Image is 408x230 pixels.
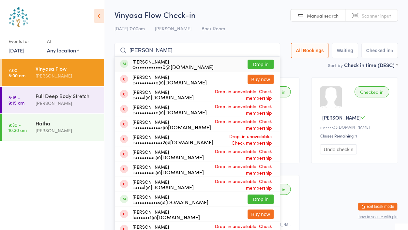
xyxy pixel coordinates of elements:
div: Vinyasa Flow [36,65,98,72]
span: Manual search [307,12,339,19]
button: All Bookings [291,43,329,58]
div: c••••••••s@[DOMAIN_NAME] [132,169,204,175]
time: 7:00 - 8:00 am [8,67,25,78]
div: c•••••••••n@[DOMAIN_NAME] [132,109,207,115]
span: Drop-in unavailable: Check membership [213,131,274,148]
span: Drop-in unavailable: Check membership [194,176,274,193]
div: Full Deep Body Stretch [36,92,98,99]
div: [PERSON_NAME] [132,119,211,130]
div: c••••••••••s@[DOMAIN_NAME] [132,199,208,205]
div: c••••l@[DOMAIN_NAME] [132,184,194,190]
div: [PERSON_NAME] [132,74,207,85]
div: [PERSON_NAME] [132,164,204,175]
div: Classes Remaining: 1 [320,133,391,138]
span: [PERSON_NAME] [155,25,191,32]
div: l•••••••1@[DOMAIN_NAME] [132,214,200,220]
button: Checked in5 [361,43,398,58]
div: [PERSON_NAME] [36,72,98,79]
div: [PERSON_NAME] [132,59,214,69]
div: [PERSON_NAME] [132,179,194,190]
a: 8:15 -9:15 amFull Deep Body Stretch[PERSON_NAME] [2,87,104,113]
div: Any location [47,47,79,54]
a: [DATE] [8,47,24,54]
span: Drop-in unavailable: Check membership [204,146,274,163]
span: Back Room [202,25,225,32]
div: c••••l@[DOMAIN_NAME] [132,94,194,100]
div: m••••k@[DOMAIN_NAME] [320,124,391,130]
label: Sort by [328,62,343,68]
div: [PERSON_NAME] [132,209,200,220]
button: Drop in [248,194,274,204]
a: 9:30 -10:30 amHatha[PERSON_NAME] [2,114,104,141]
img: Australian School of Meditation & Yoga [7,5,31,29]
div: c••••••••••••2@[DOMAIN_NAME] [132,139,213,145]
div: Checked in [355,86,389,97]
h2: Vinyasa Flow Check-in [114,9,398,20]
button: Drop in [248,60,274,69]
div: At [47,36,79,47]
span: Drop-in unavailable: Check membership [204,161,274,178]
button: Waiting [332,43,358,58]
span: [PERSON_NAME] [322,114,360,121]
span: Drop-in unavailable: Check membership [194,86,274,103]
time: 9:30 - 10:30 am [8,122,27,133]
span: Scanner input [362,12,391,19]
span: [DATE] 7:00am [114,25,145,32]
div: Events for [8,36,40,47]
div: c••••••••s@[DOMAIN_NAME] [132,154,204,160]
div: c•••••••••••z@[DOMAIN_NAME] [132,124,211,130]
button: how to secure with pin [358,215,397,219]
div: [PERSON_NAME] [36,127,98,134]
div: [PERSON_NAME] [132,104,207,115]
time: 8:15 - 9:15 am [8,95,24,105]
div: [PERSON_NAME] [132,149,204,160]
div: 5 [390,48,393,53]
div: [PERSON_NAME] [132,89,194,100]
input: Search [114,43,280,58]
div: Hatha [36,120,98,127]
button: Undo checkin [320,144,357,154]
button: Buy now [248,209,274,219]
div: c•••••••••e@[DOMAIN_NAME] [132,79,207,85]
span: Drop-in unavailable: Check membership [211,116,274,133]
div: [PERSON_NAME] [36,99,98,107]
div: [PERSON_NAME] [132,134,213,145]
div: c••••••••••••0@[DOMAIN_NAME] [132,64,214,69]
button: Buy now [248,75,274,84]
span: Drop-in unavailable: Check membership [207,101,274,118]
button: Exit kiosk mode [358,203,397,210]
div: Check in time (DESC) [344,61,398,68]
div: [PERSON_NAME] [132,194,208,205]
a: 7:00 -8:00 amVinyasa Flow[PERSON_NAME] [2,59,104,86]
